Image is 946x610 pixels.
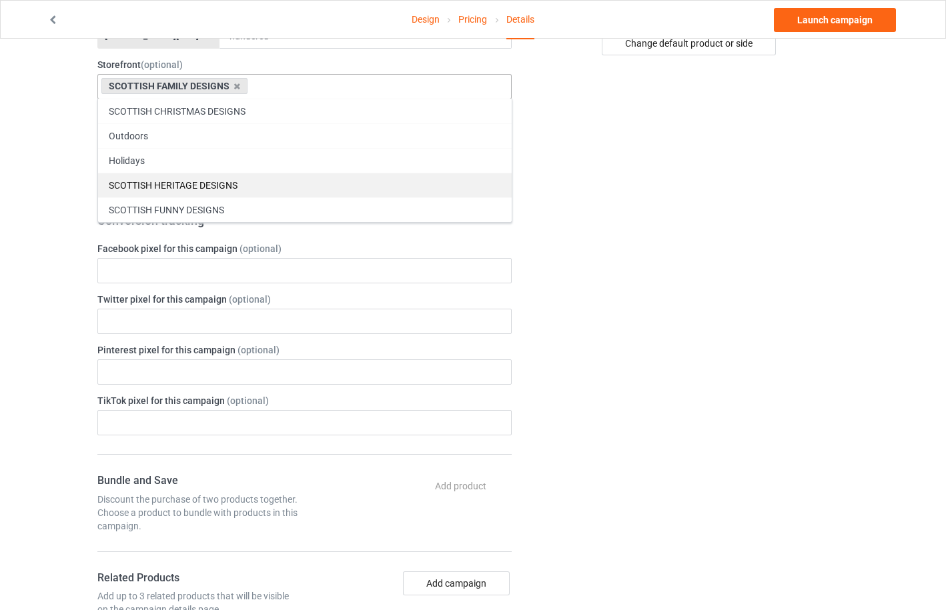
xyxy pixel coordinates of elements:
[97,493,300,533] div: Discount the purchase of two products together. Choose a product to bundle with products in this ...
[97,394,512,407] label: TikTok pixel for this campaign
[403,571,510,595] button: Add campaign
[602,31,776,55] div: Change default product or side
[229,294,271,305] span: (optional)
[774,8,896,32] a: Launch campaign
[98,173,512,197] div: SCOTTISH HERITAGE DESIGNS
[412,1,440,38] a: Design
[105,31,199,40] div: [DOMAIN_NAME][URL]
[97,242,512,255] label: Facebook pixel for this campaign
[97,293,512,306] label: Twitter pixel for this campaign
[98,197,512,222] div: SCOTTISH FUNNY DESIGNS
[97,571,300,585] h4: Related Products
[458,1,487,38] a: Pricing
[238,345,280,355] span: (optional)
[506,1,534,39] div: Details
[101,78,248,94] div: SCOTTISH FAMILY DESIGNS
[227,395,269,406] span: (optional)
[98,123,512,148] div: Outdoors
[97,58,512,71] label: Storefront
[141,59,183,70] span: (optional)
[97,343,512,357] label: Pinterest pixel for this campaign
[98,99,512,123] div: SCOTTISH CHRISTMAS DESIGNS
[98,148,512,173] div: Holidays
[240,243,282,254] span: (optional)
[97,474,300,488] h4: Bundle and Save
